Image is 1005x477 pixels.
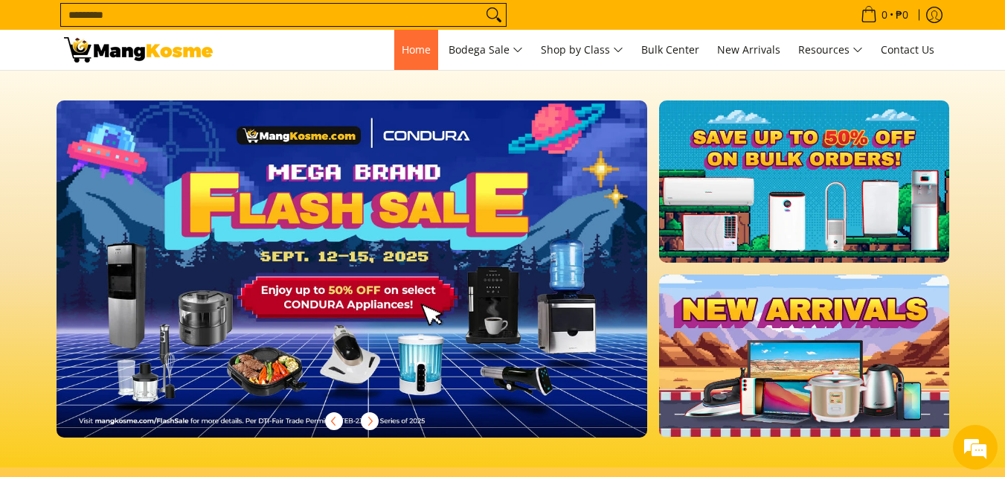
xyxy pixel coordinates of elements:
[482,4,506,26] button: Search
[244,7,280,43] div: Minimize live chat window
[57,100,648,438] img: Desktop homepage 29339654 2507 42fb b9ff a0650d39e9ed
[7,318,283,371] textarea: Type your message and hit 'Enter'
[893,10,911,20] span: ₱0
[641,42,699,57] span: Bulk Center
[228,30,942,70] nav: Main Menu
[77,83,250,103] div: Chat with us now
[798,41,863,60] span: Resources
[634,30,707,70] a: Bulk Center
[86,144,205,294] span: We're online!
[791,30,870,70] a: Resources
[394,30,438,70] a: Home
[441,30,530,70] a: Bodega Sale
[318,405,350,438] button: Previous
[402,42,431,57] span: Home
[353,405,386,438] button: Next
[541,41,623,60] span: Shop by Class
[449,41,523,60] span: Bodega Sale
[873,30,942,70] a: Contact Us
[881,42,934,57] span: Contact Us
[533,30,631,70] a: Shop by Class
[717,42,780,57] span: New Arrivals
[879,10,890,20] span: 0
[710,30,788,70] a: New Arrivals
[856,7,913,23] span: •
[64,37,213,63] img: Mang Kosme: Your Home Appliances Warehouse Sale Partner!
